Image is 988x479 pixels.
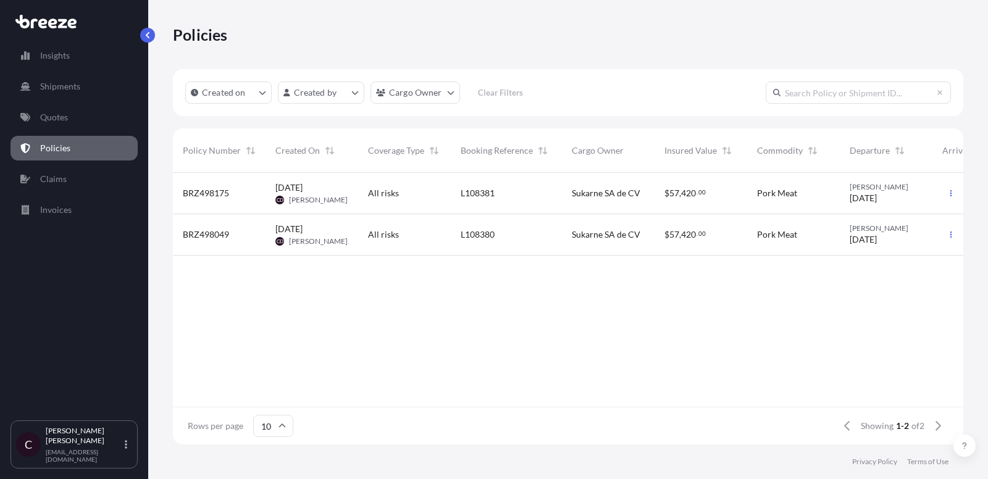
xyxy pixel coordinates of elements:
button: Sort [322,143,337,158]
p: Created by [294,86,337,99]
span: . [697,190,698,194]
span: Sukarne SA de CV [572,228,640,241]
span: $ [664,230,669,239]
p: Invoices [40,204,72,216]
button: Sort [535,143,550,158]
span: Commodity [757,144,803,157]
span: 420 [681,230,696,239]
span: [DATE] [850,192,877,204]
p: Cargo Owner [389,86,442,99]
p: Created on [202,86,246,99]
span: Arrival [942,144,969,157]
span: , [679,189,681,198]
span: All risks [368,228,399,241]
span: L108380 [461,228,495,241]
button: Sort [427,143,442,158]
span: Pork Meat [757,228,797,241]
span: [PERSON_NAME] [289,236,348,246]
p: Policies [40,142,70,154]
p: Claims [40,173,67,185]
span: . [697,231,698,236]
span: [PERSON_NAME] [850,182,923,192]
span: Sukarne SA de CV [572,187,640,199]
button: Sort [719,143,734,158]
span: [PERSON_NAME] [289,195,348,205]
a: Privacy Policy [852,457,897,467]
span: Coverage Type [368,144,424,157]
span: [DATE] [850,233,877,246]
span: BRZ498175 [183,187,229,199]
span: 1-2 [896,420,909,432]
p: Quotes [40,111,68,123]
span: Created On [275,144,320,157]
span: 57 [669,230,679,239]
span: C [25,438,32,451]
span: BRZ498049 [183,228,229,241]
span: Departure [850,144,890,157]
a: Quotes [10,105,138,130]
button: Clear Filters [466,83,535,102]
span: All risks [368,187,399,199]
button: cargoOwner Filter options [371,81,460,104]
a: Shipments [10,74,138,99]
span: [DATE] [275,223,303,235]
span: 00 [698,190,706,194]
span: CD [277,194,283,206]
p: Shipments [40,80,80,93]
input: Search Policy or Shipment ID... [766,81,951,104]
span: CD [277,235,283,248]
span: Cargo Owner [572,144,624,157]
span: [PERSON_NAME] [850,223,923,233]
button: Sort [243,143,258,158]
span: Booking Reference [461,144,533,157]
span: , [679,230,681,239]
button: Sort [805,143,820,158]
span: Showing [861,420,894,432]
button: Sort [892,143,907,158]
span: of 2 [911,420,924,432]
p: Policies [173,25,228,44]
span: 420 [681,189,696,198]
span: Policy Number [183,144,241,157]
a: Claims [10,167,138,191]
button: createdBy Filter options [278,81,364,104]
p: Insights [40,49,70,62]
span: L108381 [461,187,495,199]
a: Invoices [10,198,138,222]
a: Terms of Use [907,457,948,467]
span: [DATE] [275,181,303,194]
span: $ [664,189,669,198]
p: [PERSON_NAME] [PERSON_NAME] [46,426,122,446]
a: Policies [10,136,138,160]
span: 00 [698,231,706,236]
a: Insights [10,43,138,68]
span: Insured Value [664,144,717,157]
p: Clear Filters [478,86,523,99]
button: createdOn Filter options [185,81,272,104]
span: Pork Meat [757,187,797,199]
span: Rows per page [188,420,243,432]
p: [EMAIL_ADDRESS][DOMAIN_NAME] [46,448,122,463]
span: 57 [669,189,679,198]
